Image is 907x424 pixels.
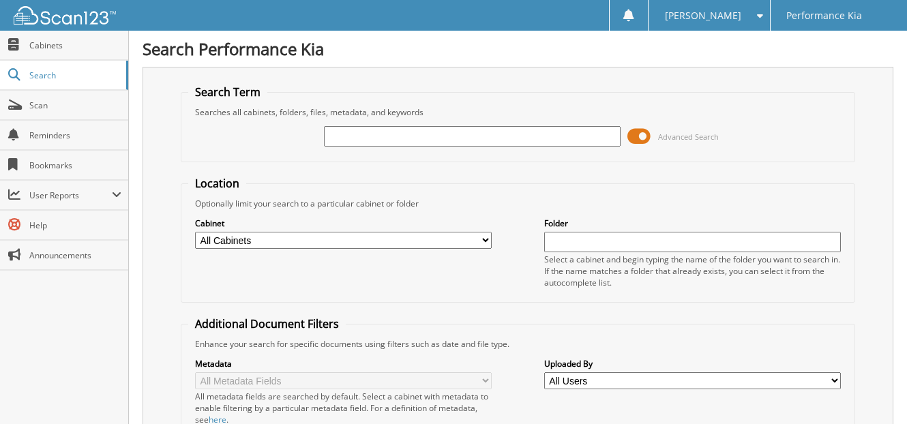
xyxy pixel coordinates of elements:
span: Announcements [29,249,121,261]
span: Cabinets [29,40,121,51]
legend: Search Term [188,85,267,100]
h1: Search Performance Kia [143,37,893,60]
div: Searches all cabinets, folders, files, metadata, and keywords [188,106,848,118]
div: Select a cabinet and begin typing the name of the folder you want to search in. If the name match... [544,254,841,288]
div: Enhance your search for specific documents using filters such as date and file type. [188,338,848,350]
span: Advanced Search [658,132,719,142]
span: Bookmarks [29,160,121,171]
span: [PERSON_NAME] [665,12,741,20]
span: User Reports [29,190,112,201]
label: Cabinet [195,217,492,229]
span: Performance Kia [786,12,862,20]
span: Reminders [29,130,121,141]
legend: Location [188,176,246,191]
span: Search [29,70,119,81]
label: Folder [544,217,841,229]
span: Scan [29,100,121,111]
label: Uploaded By [544,358,841,369]
img: scan123-logo-white.svg [14,6,116,25]
span: Help [29,219,121,231]
div: Optionally limit your search to a particular cabinet or folder [188,198,848,209]
label: Metadata [195,358,492,369]
legend: Additional Document Filters [188,316,346,331]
